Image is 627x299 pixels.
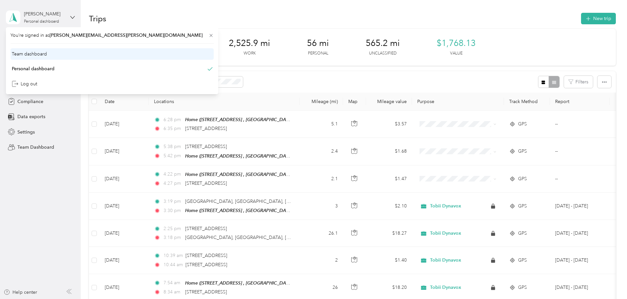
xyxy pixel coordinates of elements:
[437,38,476,49] span: $1,768.13
[149,93,300,111] th: Locations
[300,165,343,193] td: 2.1
[244,51,256,56] p: Work
[300,220,343,247] td: 26.1
[366,165,412,193] td: $1.47
[518,203,527,210] span: GPS
[343,93,366,111] th: Map
[12,65,54,72] div: Personal dashboard
[17,113,45,120] span: Data exports
[163,252,183,259] span: 10:39 am
[366,193,412,220] td: $2.10
[308,51,328,56] p: Personal
[430,203,461,209] span: Tobii Dynavox
[163,207,182,214] span: 3:30 pm
[300,138,343,165] td: 2.4
[99,93,149,111] th: Date
[163,279,182,287] span: 7:54 am
[504,93,550,111] th: Track Method
[163,234,182,241] span: 3:18 pm
[89,15,106,22] h1: Trips
[550,247,610,274] td: Sep 22 - 28, 2025
[24,11,65,17] div: [PERSON_NAME]
[99,220,149,247] td: [DATE]
[550,220,610,247] td: Sep 22 - 28, 2025
[99,165,149,193] td: [DATE]
[550,138,610,165] td: --
[300,193,343,220] td: 3
[185,262,227,267] span: [STREET_ADDRESS]
[17,144,54,151] span: Team Dashboard
[12,51,47,57] div: Team dashboard
[369,51,397,56] p: Unclassified
[185,153,342,159] span: Home ([STREET_ADDRESS] , [GEOGRAPHIC_DATA], [GEOGRAPHIC_DATA])
[300,111,343,138] td: 5.1
[163,198,182,205] span: 3:19 pm
[163,143,182,150] span: 5:38 pm
[185,226,227,231] span: [STREET_ADDRESS]
[99,111,149,138] td: [DATE]
[430,257,461,263] span: Tobii Dynavox
[550,111,610,138] td: --
[99,193,149,220] td: [DATE]
[12,80,37,87] div: Log out
[581,13,616,24] button: New trip
[229,38,270,49] span: 2,525.9 mi
[163,116,182,123] span: 6:28 pm
[4,289,37,296] button: Help center
[366,247,412,274] td: $1.40
[550,165,610,193] td: --
[412,93,504,111] th: Purpose
[518,257,527,264] span: GPS
[590,262,627,299] iframe: Everlance-gr Chat Button Frame
[518,284,527,291] span: GPS
[185,199,332,204] span: [GEOGRAPHIC_DATA], [GEOGRAPHIC_DATA], [GEOGRAPHIC_DATA]
[550,93,610,111] th: Report
[518,120,527,128] span: GPS
[366,138,412,165] td: $1.68
[366,93,412,111] th: Mileage value
[50,32,203,38] span: [PERSON_NAME][EMAIL_ADDRESS][PERSON_NAME][DOMAIN_NAME]
[518,148,527,155] span: GPS
[430,230,461,236] span: Tobii Dynavox
[185,208,342,213] span: Home ([STREET_ADDRESS] , [GEOGRAPHIC_DATA], [GEOGRAPHIC_DATA])
[307,38,329,49] span: 56 mi
[185,117,342,122] span: Home ([STREET_ADDRESS] , [GEOGRAPHIC_DATA], [GEOGRAPHIC_DATA])
[518,230,527,237] span: GPS
[185,280,342,286] span: Home ([STREET_ADDRESS] , [GEOGRAPHIC_DATA], [GEOGRAPHIC_DATA])
[518,175,527,182] span: GPS
[366,111,412,138] td: $3.57
[163,152,182,160] span: 5:42 pm
[185,235,332,240] span: [GEOGRAPHIC_DATA], [GEOGRAPHIC_DATA], [GEOGRAPHIC_DATA]
[430,285,461,290] span: Tobii Dynavox
[185,126,227,131] span: [STREET_ADDRESS]
[366,220,412,247] td: $18.27
[99,138,149,165] td: [DATE]
[163,171,182,178] span: 4:22 pm
[185,144,227,149] span: [STREET_ADDRESS]
[163,288,182,296] span: 8:34 am
[185,172,342,177] span: Home ([STREET_ADDRESS] , [GEOGRAPHIC_DATA], [GEOGRAPHIC_DATA])
[163,261,183,268] span: 10:44 am
[366,38,400,49] span: 565.2 mi
[185,253,227,258] span: [STREET_ADDRESS]
[11,32,214,39] span: You’re signed in as
[550,193,610,220] td: Sep 22 - 28, 2025
[564,76,593,88] button: Filters
[450,51,463,56] p: Value
[163,180,182,187] span: 4:27 pm
[17,129,35,136] span: Settings
[99,247,149,274] td: [DATE]
[185,181,227,186] span: [STREET_ADDRESS]
[185,289,227,295] span: [STREET_ADDRESS]
[163,225,182,232] span: 2:25 pm
[300,93,343,111] th: Mileage (mi)
[163,125,182,132] span: 6:35 pm
[24,20,59,24] div: Personal dashboard
[300,247,343,274] td: 2
[17,98,43,105] span: Compliance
